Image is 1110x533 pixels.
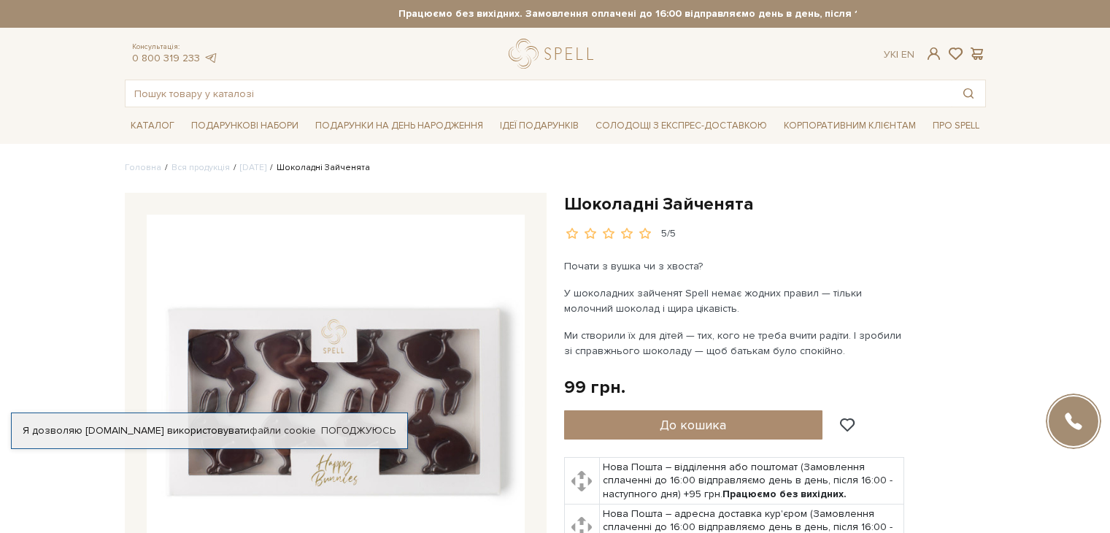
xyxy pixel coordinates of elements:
span: Подарунки на День народження [309,115,489,137]
span: Ідеї подарунків [494,115,585,137]
b: Працюємо без вихідних. [722,488,847,500]
p: У шоколадних зайченят Spell немає жодних правил — тільки молочний шоколад і щира цікавість. [564,285,906,316]
div: Ук [884,48,914,61]
div: 99 грн. [564,376,625,399]
a: [DATE] [240,162,266,173]
button: Пошук товару у каталозі [952,80,985,107]
p: Ми створили їх для дітей — тих, кого не треба вчити радіти. І зробили зі справжнього шоколаду — щ... [564,328,906,358]
div: 5/5 [661,227,676,241]
td: Нова Пошта – відділення або поштомат (Замовлення сплаченні до 16:00 відправляємо день в день, піс... [599,458,903,505]
a: Головна [125,162,161,173]
div: Я дозволяю [DOMAIN_NAME] використовувати [12,424,407,437]
input: Пошук товару у каталозі [126,80,952,107]
span: Про Spell [927,115,985,137]
a: telegram [204,52,218,64]
a: файли cookie [250,424,316,437]
span: Каталог [125,115,180,137]
h1: Шоколадні Зайченята [564,193,986,215]
li: Шоколадні Зайченята [266,161,370,175]
a: Вся продукція [171,162,230,173]
span: Консультація: [132,42,218,52]
span: | [896,48,898,61]
a: Корпоративним клієнтам [778,113,922,138]
a: logo [509,39,600,69]
span: До кошика [660,417,726,433]
button: До кошика [564,410,823,440]
a: 0 800 319 233 [132,52,200,64]
a: Погоджуюсь [321,424,396,437]
p: Почати з вушка чи з хвоста? [564,258,906,274]
a: En [901,48,914,61]
a: Солодощі з експрес-доставкою [590,113,773,138]
span: Подарункові набори [185,115,304,137]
